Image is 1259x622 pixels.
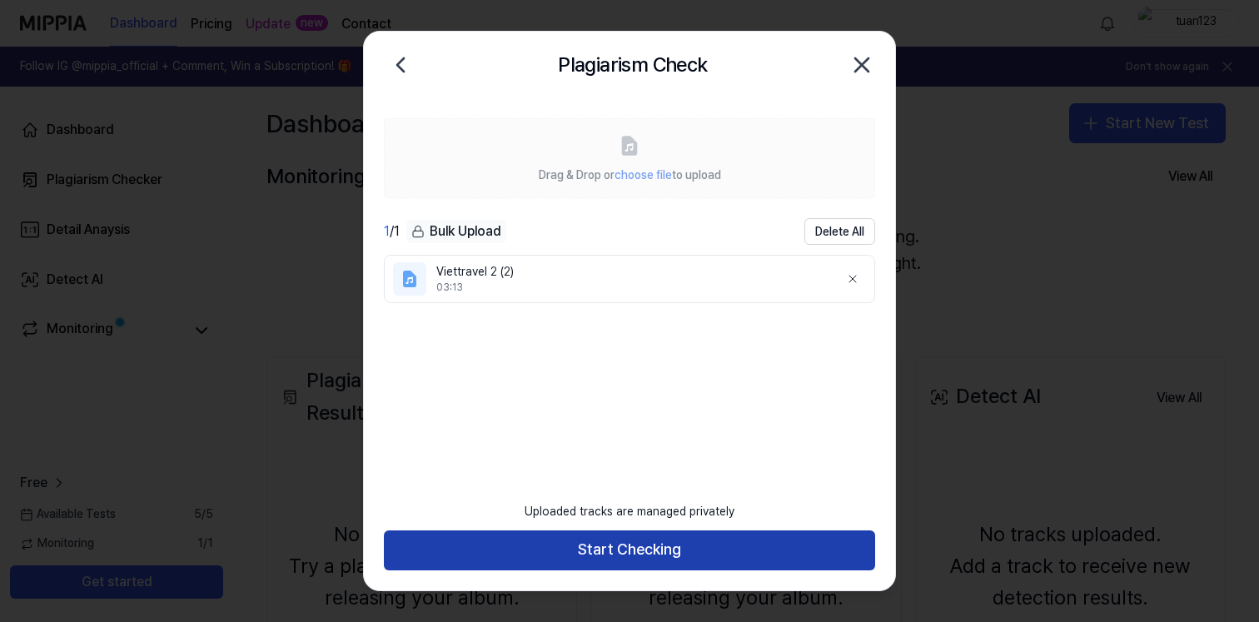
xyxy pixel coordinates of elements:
[804,218,875,245] button: Delete All
[384,221,400,241] div: / 1
[615,168,672,182] span: choose file
[539,168,721,182] span: Drag & Drop or to upload
[436,264,826,281] div: Viettravel 2 (2)
[436,281,826,295] div: 03:13
[515,494,744,530] div: Uploaded tracks are managed privately
[558,49,707,81] h2: Plagiarism Check
[384,530,875,570] button: Start Checking
[406,220,506,244] button: Bulk Upload
[384,223,390,239] span: 1
[406,220,506,243] div: Bulk Upload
